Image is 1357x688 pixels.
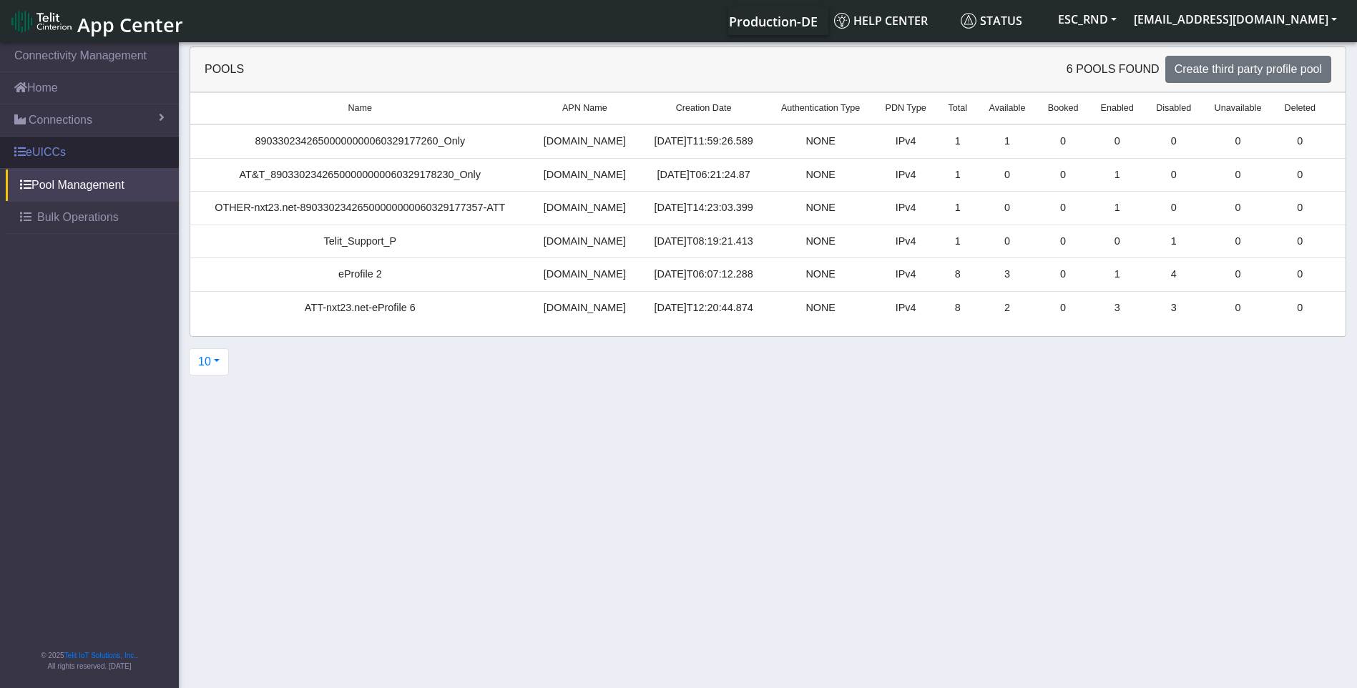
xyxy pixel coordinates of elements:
div: [DOMAIN_NAME] [539,234,632,250]
td: 0 [1145,124,1202,158]
td: 1 [978,124,1037,158]
span: Bulk Operations [37,209,119,226]
button: [EMAIL_ADDRESS][DOMAIN_NAME] [1125,6,1346,32]
td: 89033023426500000000060329177260_Only [190,124,530,158]
span: 6 pools found [1067,61,1160,78]
button: ESC_RND [1049,6,1125,32]
a: Status [955,6,1049,35]
td: 3 [978,258,1037,292]
span: Status [961,13,1022,29]
span: APN Name [562,102,607,115]
div: IPv4 [882,167,929,183]
div: [DOMAIN_NAME] [539,267,632,282]
span: Total [948,102,967,115]
td: 1 [938,225,978,258]
div: IPv4 [882,234,929,250]
td: 8 [938,258,978,292]
div: NONE [776,167,865,183]
td: 0 [1145,192,1202,225]
td: ATT-nxt23.net-eProfile 6 [190,291,530,324]
div: NONE [776,200,865,216]
span: Creation Date [676,102,732,115]
span: PDN Type [886,102,926,115]
td: 3 [1089,291,1145,324]
div: NONE [776,300,865,316]
td: 1 [938,124,978,158]
td: 4 [1145,258,1202,292]
span: Booked [1048,102,1079,115]
div: IPv4 [882,267,929,282]
div: IPv4 [882,300,929,316]
td: 3 [1145,291,1202,324]
td: AT&T_89033023426500000000060329178230_Only [190,158,530,192]
button: Create third party profile pool [1165,56,1331,83]
span: Enabled [1101,102,1134,115]
td: 1 [1089,258,1145,292]
div: [DOMAIN_NAME] [539,167,632,183]
img: status.svg [961,13,976,29]
div: IPv4 [882,134,929,149]
span: Unavailable [1215,102,1262,115]
td: 0 [1273,291,1326,324]
td: 0 [1037,158,1089,192]
td: 0 [1037,124,1089,158]
td: 0 [1202,192,1273,225]
div: [DOMAIN_NAME] [539,300,632,316]
td: 0 [1273,192,1326,225]
span: Authentication Type [781,102,860,115]
td: 0 [1037,258,1089,292]
div: Pools [194,61,768,78]
td: 1 [1089,192,1145,225]
td: 0 [1202,124,1273,158]
td: 0 [1037,291,1089,324]
td: 0 [1089,225,1145,258]
td: 0 [1145,158,1202,192]
td: 0 [1273,124,1326,158]
td: 0 [1273,258,1326,292]
td: Telit_Support_P [190,225,530,258]
td: 0 [1037,225,1089,258]
td: 0 [1202,158,1273,192]
a: Telit IoT Solutions, Inc. [64,652,136,659]
span: Deleted [1285,102,1316,115]
td: 0 [1202,225,1273,258]
div: [DOMAIN_NAME] [539,134,632,149]
td: 0 [978,192,1037,225]
span: Help center [834,13,928,29]
span: Name [348,102,373,115]
div: [DATE]T11:59:26.589 [648,134,759,149]
td: 0 [1089,124,1145,158]
td: 1 [938,158,978,192]
a: App Center [11,6,181,36]
td: 2 [978,291,1037,324]
a: Your current platform instance [728,6,817,35]
td: 0 [1037,192,1089,225]
td: OTHER-nxt23.net-89033023426500000000060329177357-ATT [190,192,530,225]
div: [DATE]T08:19:21.413 [648,234,759,250]
a: Bulk Operations [6,202,179,233]
div: [DATE]T06:07:12.288 [648,267,759,282]
td: 1 [1089,158,1145,192]
div: [DATE]T12:20:44.874 [648,300,759,316]
div: [DATE]T06:21:24.87 [648,167,759,183]
td: 8 [938,291,978,324]
div: IPv4 [882,200,929,216]
a: Help center [828,6,955,35]
td: 0 [1273,225,1326,258]
td: 0 [1202,291,1273,324]
div: [DOMAIN_NAME] [539,200,632,216]
td: 0 [1273,158,1326,192]
img: logo-telit-cinterion-gw-new.png [11,10,72,33]
div: NONE [776,134,865,149]
td: eProfile 2 [190,258,530,292]
a: Pool Management [6,169,179,201]
div: NONE [776,234,865,250]
div: [DATE]T14:23:03.399 [648,200,759,216]
td: 0 [1202,258,1273,292]
span: Connections [29,112,92,129]
img: knowledge.svg [834,13,850,29]
span: App Center [77,11,183,38]
td: 0 [978,158,1037,192]
span: Create third party profile pool [1175,63,1322,75]
span: Disabled [1156,102,1191,115]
